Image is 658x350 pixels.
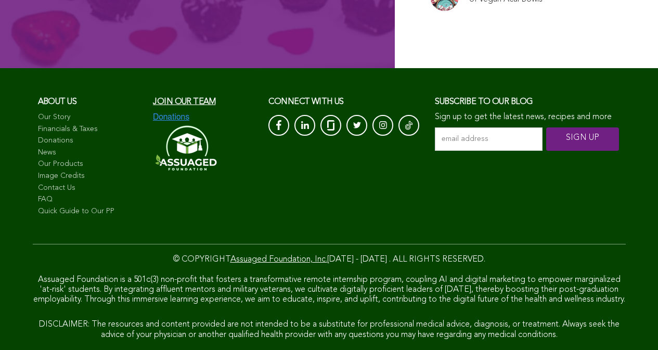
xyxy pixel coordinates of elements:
a: Donations [38,136,143,146]
img: glassdoor_White [327,120,334,131]
a: Our Products [38,159,143,170]
a: Assuaged Foundation, Inc. [230,255,327,264]
span: DISCLAIMER: The resources and content provided are not intended to be a substitute for profession... [39,320,620,339]
a: Financials & Taxes [38,124,143,135]
span: Assuaged Foundation is a 501c(3) non-profit that fosters a transformative remote internship progr... [33,276,625,304]
a: Quick Guide to Our PP [38,206,143,217]
input: SIGN UP [546,127,619,151]
img: Donations [153,112,189,122]
a: FAQ [38,195,143,205]
span: About us [38,98,77,106]
img: Tik-Tok-Icon [405,120,412,131]
a: Join our team [153,98,215,106]
a: Contact Us [38,183,143,193]
a: Our Story [38,112,143,123]
span: CONNECT with us [268,98,344,106]
a: News [38,148,143,158]
p: Sign up to get the latest news, recipes and more [435,112,620,122]
span: © COPYRIGHT [DATE] - [DATE] . ALL RIGHTS RESERVED. [173,255,485,264]
input: email address [435,127,543,151]
a: Image Credits [38,171,143,182]
iframe: Chat Widget [606,300,658,350]
h3: Subscribe to our blog [435,94,620,110]
img: Assuaged-Foundation-Logo-White [153,122,217,174]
